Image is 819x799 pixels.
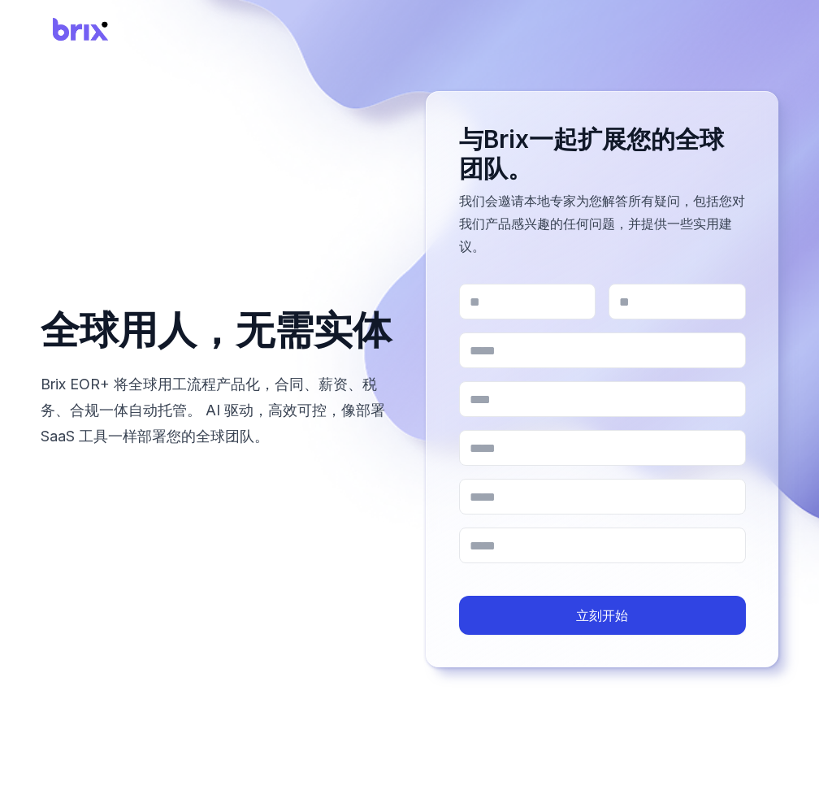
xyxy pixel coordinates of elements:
input: 工作邮箱* [459,332,746,368]
p: 我们会邀请本地专家为您解答所有疑问，包括您对我们产品感兴趣的任何问题，并提供一些实用建议。 [459,189,746,258]
input: 联系微信* [459,430,746,466]
h1: 全球用人，无需实体 [41,309,393,352]
input: 公司网站* [459,528,746,563]
p: Brix EOR+ 将全球用工流程产品化，合同、薪资、税务、合规一体自动托管。 AI 驱动，高效可控，像部署 SaaS 工具一样部署您的全球团队。 [41,371,393,449]
input: 公司名字* [459,479,746,515]
img: Brix Logo [41,11,122,54]
h2: 与Brix一起扩展您的全球团队。 [459,124,746,183]
input: 联系电话 [459,381,746,417]
button: 立刻开始 [459,596,746,635]
div: Lead capture form [426,91,778,667]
